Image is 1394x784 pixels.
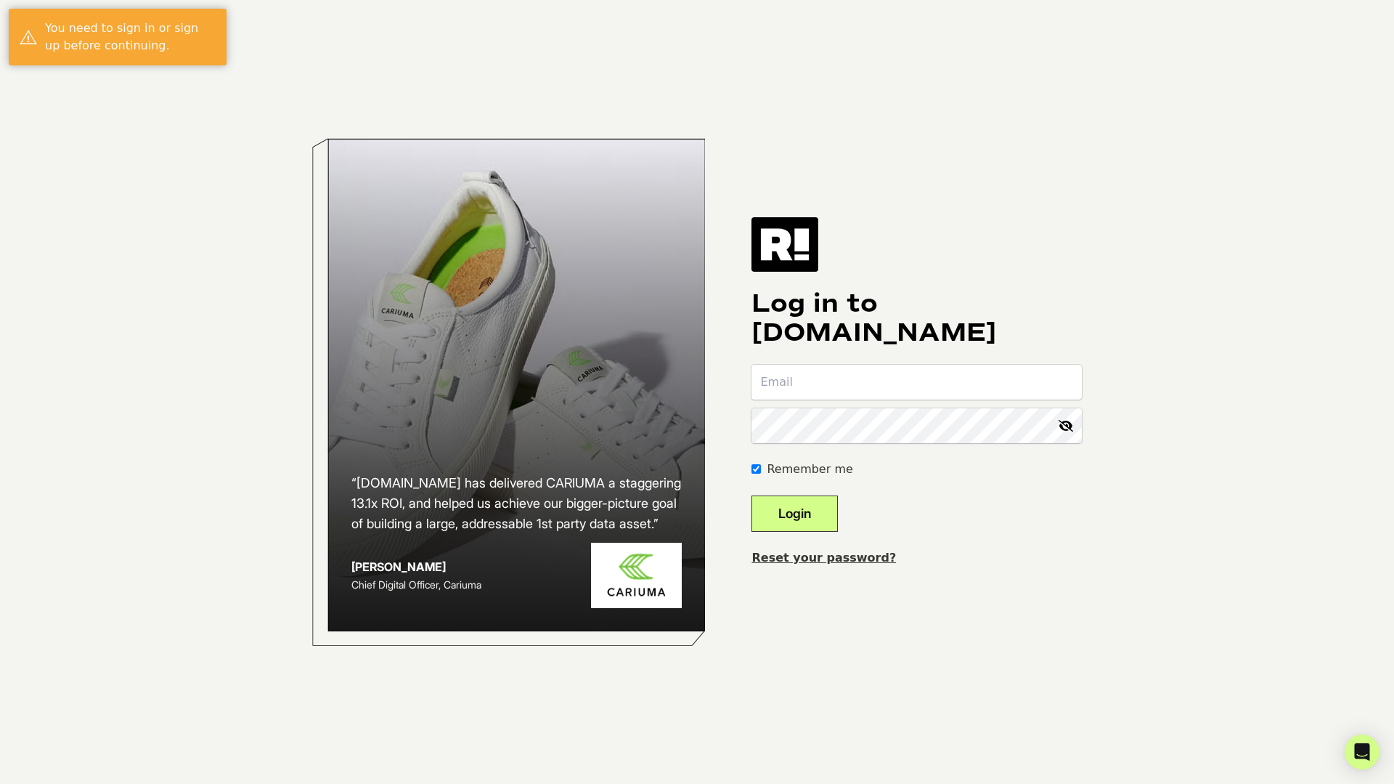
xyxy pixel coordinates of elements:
[45,20,216,54] div: You need to sign in or sign up before continuing.
[751,365,1082,400] input: Email
[751,551,896,565] a: Reset your password?
[751,289,1082,347] h1: Log in to [DOMAIN_NAME]
[1345,735,1379,769] div: Open Intercom Messenger
[351,578,481,591] span: Chief Digital Officer, Cariuma
[591,543,682,609] img: Cariuma
[751,217,818,271] img: Retention.com
[351,559,446,574] strong: [PERSON_NAME]
[351,473,682,534] h2: “[DOMAIN_NAME] has delivered CARIUMA a staggering 13.1x ROI, and helped us achieve our bigger-pic...
[767,461,852,478] label: Remember me
[751,496,838,532] button: Login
